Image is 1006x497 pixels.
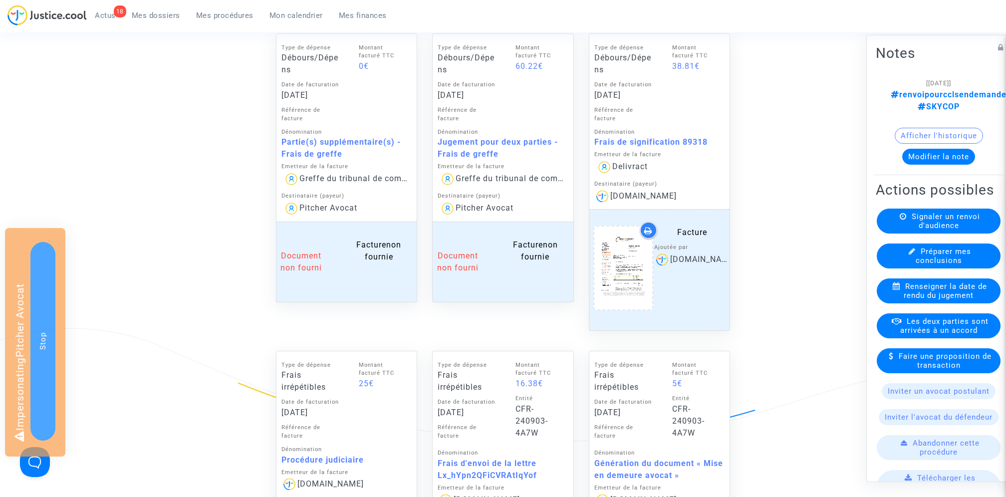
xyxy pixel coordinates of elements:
[902,149,975,165] button: Modifier la note
[30,242,55,441] button: Stop
[438,44,496,52] div: Type de dépense
[456,203,513,213] span: Pitcher Avocat
[438,424,496,441] div: Référence de facture
[281,469,412,477] div: Emetteur de la facture
[281,89,339,101] div: [DATE]
[438,361,496,370] div: Type de dépense
[438,449,568,458] div: Dénomination
[438,81,496,89] div: Date de facturation
[438,106,496,123] div: Référence de facture
[899,352,992,370] span: Faire une proposition de transaction
[654,227,730,239] div: Facture
[672,44,720,61] div: Montant facturé TTC
[114,5,126,17] div: 18
[594,398,652,407] div: Date de facturation
[594,81,652,89] div: Date de facturation
[612,162,648,172] span: Delivract
[916,247,972,265] span: Préparer mes conclusions
[594,449,725,458] div: Dénomination
[281,106,339,123] div: Référence de facture
[440,201,456,217] img: icon-user.svg
[904,282,987,300] span: Renseigner la date de rendu du jugement
[885,413,993,422] span: Inviter l'avocat du défendeur
[440,171,456,187] img: icon-user.svg
[281,369,339,393] div: Frais irrépétibles
[359,378,407,390] div: 25€
[594,180,725,189] div: Destinataire (payeur)
[5,228,65,457] div: Impersonating
[654,252,670,267] img: logo.png
[124,8,188,23] a: Mes dossiers
[299,174,524,184] span: Greffe du tribunal de commerce de [GEOGRAPHIC_DATA]
[281,454,412,466] div: Procédure judiciaire
[888,387,990,396] span: Inviter un avocat postulant
[926,79,951,87] span: [[DATE]]
[433,250,483,274] div: Document non fourni
[670,254,737,264] span: [DOMAIN_NAME]
[7,5,87,25] img: jc-logo.svg
[132,11,180,20] span: Mes dossiers
[276,250,326,274] div: Document non fourni
[594,189,610,204] img: logo.png
[196,11,253,20] span: Mes procédures
[339,11,387,20] span: Mes finances
[281,424,339,441] div: Référence de facture
[900,317,989,335] span: Les deux parties sont arrivées à un accord
[515,404,548,438] a: CFR-240903-4A7W
[876,181,1002,199] h2: Actions possibles
[281,361,339,370] div: Type de dépense
[281,477,297,492] img: logo.png
[438,163,568,171] div: Emetteur de la facture
[438,89,496,101] div: [DATE]
[281,407,339,419] div: [DATE]
[438,458,568,482] div: Frais d'envoi de la lettre Lx_hYpn2QFiCVRAtIqYof
[359,361,407,378] div: Montant facturé TTC
[594,52,652,76] div: Débours/Dépens
[261,8,331,23] a: Mon calendrier
[594,106,652,123] div: Référence de facture
[281,44,339,52] div: Type de dépense
[594,151,725,159] div: Emetteur de la facture
[913,439,980,457] span: Abandonner cette procédure
[594,44,652,52] div: Type de dépense
[297,479,364,489] span: [DOMAIN_NAME]
[281,163,412,171] div: Emetteur de la facture
[438,52,496,76] div: Débours/Dépens
[594,424,652,441] div: Référence de facture
[331,8,395,23] a: Mes finances
[515,395,563,403] div: Entité
[594,128,725,137] div: Dénomination
[456,174,680,184] span: Greffe du tribunal de commerce de [GEOGRAPHIC_DATA]
[594,136,725,148] div: Frais de signification 89318
[283,201,299,217] img: icon-user.svg
[672,378,720,390] div: 5€
[281,398,339,407] div: Date de facturation
[594,369,652,393] div: Frais irrépétibles
[438,128,568,137] div: Dénomination
[87,8,124,23] a: 18Actus
[672,361,720,378] div: Montant facturé TTC
[438,484,568,493] div: Emetteur de la facture
[594,484,725,493] div: Emetteur de la facture
[95,11,116,20] span: Actus
[610,191,677,201] span: [DOMAIN_NAME]
[281,192,412,201] div: Destinataire (payeur)
[596,159,612,175] img: icon-user.svg
[438,398,496,407] div: Date de facturation
[269,11,323,20] span: Mon calendrier
[876,44,1002,62] h2: Notes
[912,212,980,230] span: Signaler un renvoi d'audience
[281,52,339,76] div: Débours/Dépens
[895,128,983,144] button: Afficher l'historique
[594,361,652,370] div: Type de dépense
[283,171,299,187] img: icon-user.svg
[188,8,261,23] a: Mes procédures
[341,239,417,263] div: Facture
[359,44,407,61] div: Montant facturé TTC
[515,44,563,61] div: Montant facturé TTC
[38,332,47,350] span: Stop
[438,407,496,419] div: [DATE]
[281,81,339,89] div: Date de facturation
[515,378,563,390] div: 16.38€
[359,60,407,72] div: 0€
